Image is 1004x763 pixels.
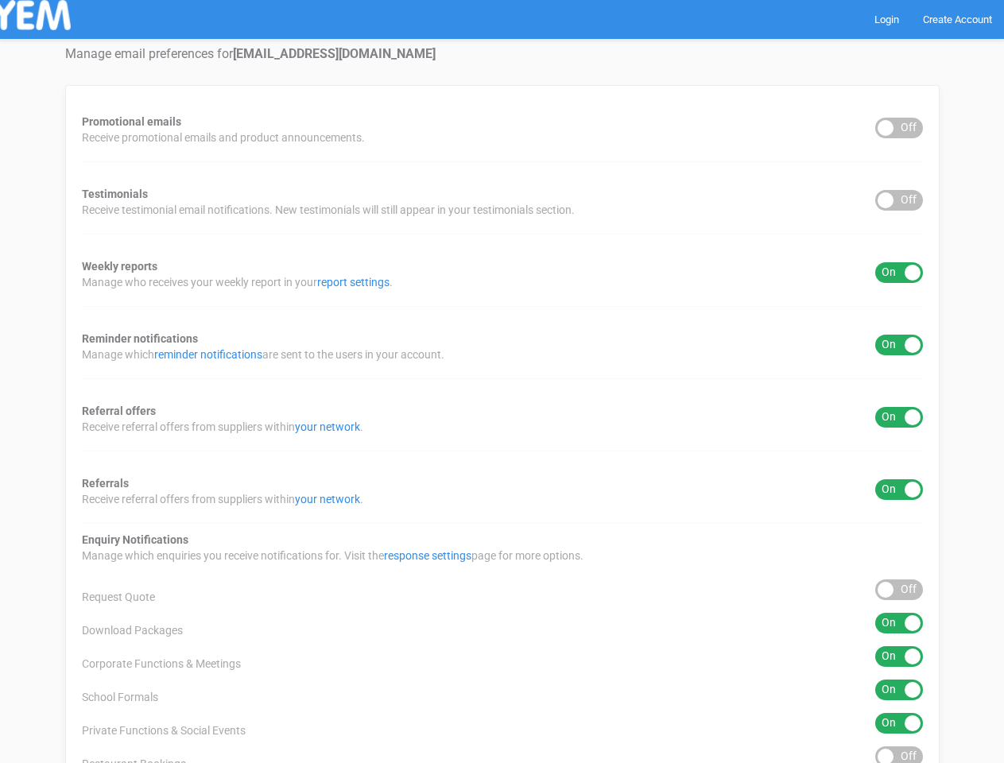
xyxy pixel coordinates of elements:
a: response settings [384,549,471,562]
span: Receive promotional emails and product announcements. [82,130,365,145]
span: Manage which enquiries you receive notifications for. Visit the page for more options. [82,548,583,564]
strong: Referrals [82,477,129,490]
strong: Promotional emails [82,115,181,128]
span: Download Packages [82,622,183,638]
span: Private Functions & Social Events [82,722,246,738]
strong: Enquiry Notifications [82,533,188,546]
strong: Testimonials [82,188,148,200]
strong: Referral offers [82,405,156,417]
span: Manage who receives your weekly report in your . [82,274,393,290]
span: Receive testimonial email notifications. New testimonials will still appear in your testimonials ... [82,202,575,218]
strong: Reminder notifications [82,332,198,345]
a: report settings [317,276,390,289]
a: your network [295,493,360,505]
span: School Formals [82,689,158,705]
strong: Weekly reports [82,260,157,273]
a: reminder notifications [154,348,262,361]
span: Corporate Functions & Meetings [82,656,241,672]
a: your network [295,420,360,433]
span: Manage which are sent to the users in your account. [82,347,444,362]
h4: Manage email preferences for [65,47,940,61]
strong: [EMAIL_ADDRESS][DOMAIN_NAME] [233,46,436,61]
span: Request Quote [82,589,155,605]
span: Receive referral offers from suppliers within . [82,419,363,435]
span: Receive referral offers from suppliers within . [82,491,363,507]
